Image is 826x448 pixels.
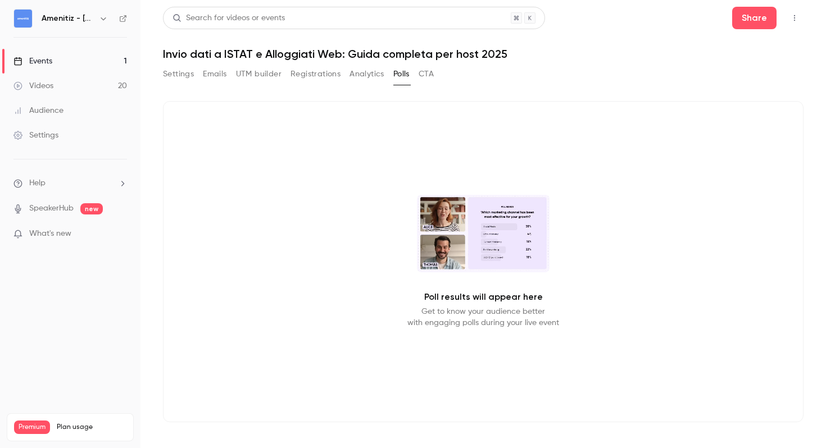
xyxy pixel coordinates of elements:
[424,290,543,304] p: Poll results will appear here
[57,423,126,432] span: Plan usage
[29,228,71,240] span: What's new
[13,80,53,92] div: Videos
[13,130,58,141] div: Settings
[13,177,127,189] li: help-dropdown-opener
[203,65,226,83] button: Emails
[163,47,804,61] h1: Invio dati a ISTAT e Alloggiati Web: Guida completa per host 2025
[14,420,50,434] span: Premium
[14,10,32,28] img: Amenitiz - Italia 🇮🇹
[29,177,46,189] span: Help
[732,7,777,29] button: Share
[29,203,74,214] a: SpeakerHub
[350,65,384,83] button: Analytics
[419,65,434,83] button: CTA
[173,12,285,24] div: Search for videos or events
[13,56,52,67] div: Events
[236,65,282,83] button: UTM builder
[42,13,94,24] h6: Amenitiz - [GEOGRAPHIC_DATA] 🇮🇹
[163,65,194,83] button: Settings
[407,306,559,328] p: Get to know your audience better with engaging polls during your live event
[13,105,63,116] div: Audience
[291,65,341,83] button: Registrations
[114,229,127,239] iframe: Noticeable Trigger
[80,203,103,214] span: new
[393,65,410,83] button: Polls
